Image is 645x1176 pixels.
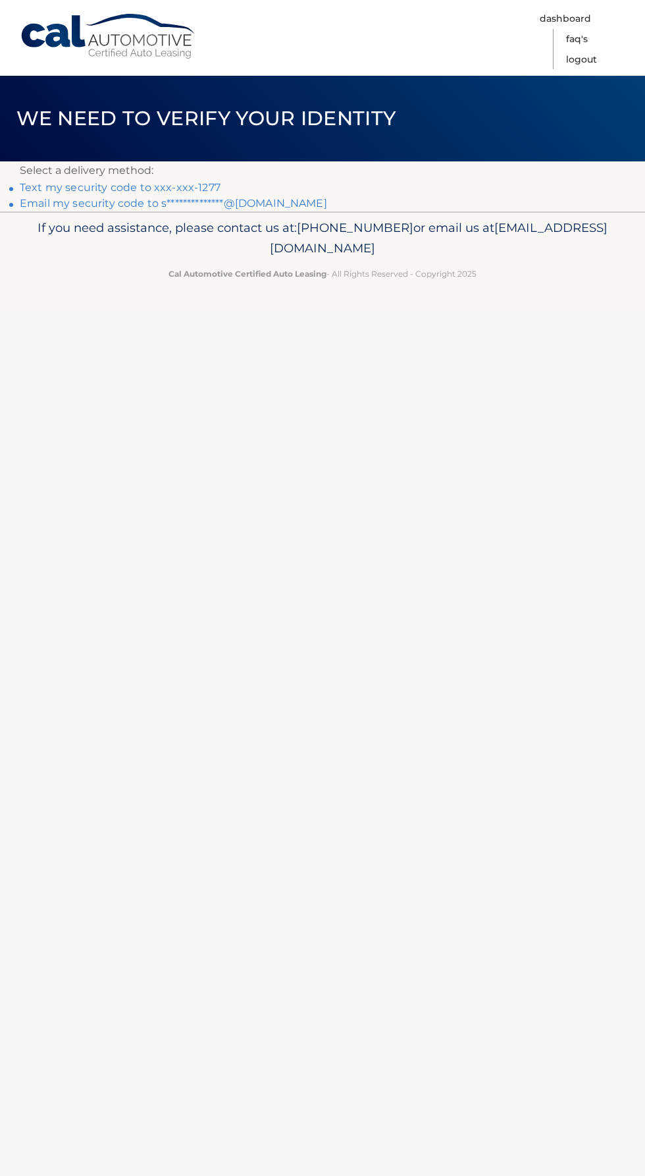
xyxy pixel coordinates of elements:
a: Logout [566,49,597,70]
a: FAQ's [566,29,588,49]
p: Select a delivery method: [20,161,625,180]
p: If you need assistance, please contact us at: or email us at [20,217,625,260]
strong: Cal Automotive Certified Auto Leasing [168,269,326,279]
a: Dashboard [540,9,591,29]
span: We need to verify your identity [16,106,396,130]
a: Cal Automotive [20,13,197,60]
span: [PHONE_NUMBER] [297,220,413,235]
p: - All Rights Reserved - Copyright 2025 [20,267,625,281]
a: Text my security code to xxx-xxx-1277 [20,181,220,194]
